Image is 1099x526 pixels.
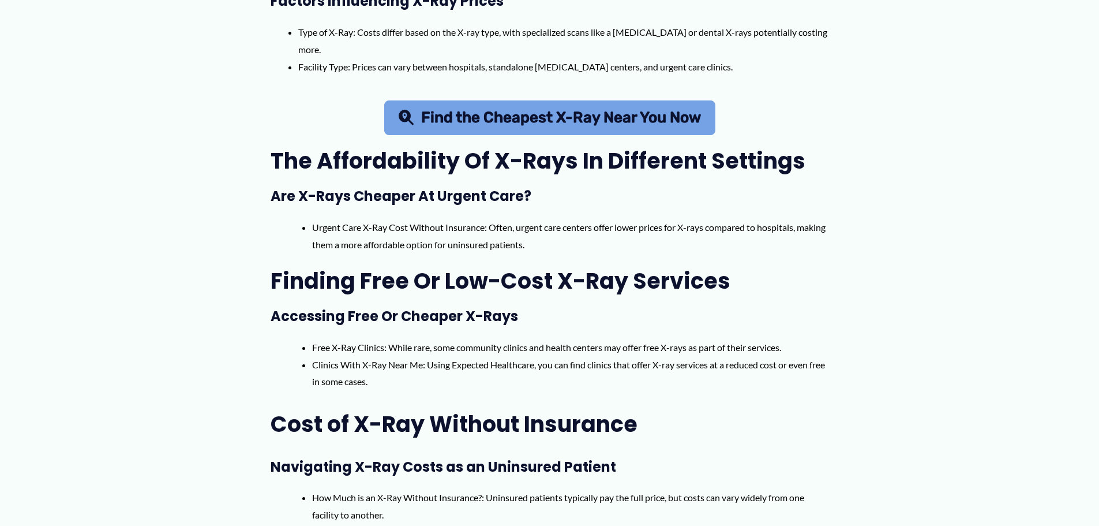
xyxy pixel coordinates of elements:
[312,339,828,356] li: Free X-Ray Clinics: While rare, some community clinics and health centers may offer free X-rays a...
[421,110,701,125] span: Find the Cheapest X-Ray Near You Now
[271,307,828,325] h3: Accessing Free or Cheaper X-Rays
[298,24,828,58] li: Type of X-Ray: Costs differ based on the X-ray type, with specialized scans like a [MEDICAL_DATA]...
[271,457,616,476] span: Navigating X-Ray Costs as an Uninsured Patient
[384,100,715,135] a: Find the Cheapest X-Ray Near You Now
[312,489,828,523] li: How Much is an X-Ray Without Insurance?: Uninsured patients typically pay the full price, but cos...
[271,267,828,295] h2: Finding Free or Low-Cost X-Ray Services
[312,219,828,253] li: Urgent Care X-Ray Cost Without Insurance: Often, urgent care centers offer lower prices for X-ray...
[271,187,828,205] h3: Are X-Rays Cheaper at Urgent Care?
[271,147,828,175] h2: The Affordability of X-Rays in Different Settings
[312,356,828,390] li: Clinics With X-Ray Near Me: Using Expected Healthcare, you can find clinics that offer X-ray serv...
[271,409,637,439] span: Cost of X-Ray Without Insurance
[298,58,828,76] li: Facility Type: Prices can vary between hospitals, standalone [MEDICAL_DATA] centers, and urgent c...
